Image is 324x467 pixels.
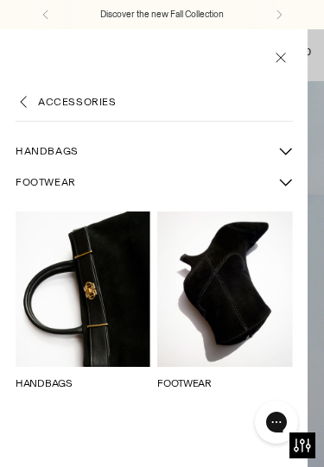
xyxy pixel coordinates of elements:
a: HANDBAGS [16,136,270,166]
a: FOOTWEAR [16,167,270,197]
button: More HANDBAGS sub-items [270,136,301,167]
a: HANDBAGS [16,377,73,389]
a: ACCESSORIES [38,94,117,110]
button: Back [16,93,33,110]
button: Close menu modal [263,39,298,74]
iframe: Gorgias live chat messenger [246,394,307,450]
a: FOOTWEAR [157,377,212,389]
span: HANDBAGS [16,143,79,159]
a: Discover the new Fall Collection [100,8,224,22]
button: More FOOTWEAR sub-items [270,167,301,198]
span: FOOTWEAR [16,174,76,190]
